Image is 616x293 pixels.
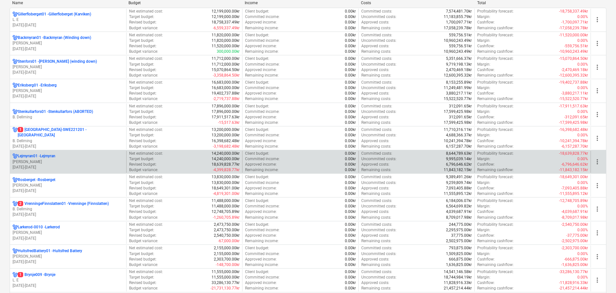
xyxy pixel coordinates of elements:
p: 10,241,394.78kr [444,138,472,144]
p: Remaining costs : [361,49,391,54]
p: 312,091.65kr [449,104,472,109]
p: [PERSON_NAME] [13,88,124,94]
p: Eriksberg01 - Eriksberg [18,83,57,88]
p: 0.00kr [345,56,356,61]
p: -6,157,287.70kr [561,144,588,149]
p: 0.00kr [345,91,356,96]
span: 1 [18,272,23,277]
p: Approved costs : [361,162,389,167]
p: Budget variance : [129,49,158,54]
p: 0.00kr [345,167,356,173]
p: Profitability forecast : [477,127,514,133]
p: -18,758,337.49kr [559,9,588,14]
div: Project has multi currencies enabled [13,12,18,17]
div: Project has multi currencies enabled [13,127,18,138]
p: Budget variance : [129,73,158,78]
p: Uncommitted costs : [361,133,396,138]
p: 8,644,789.63kr [446,151,472,156]
p: Uncommitted costs : [361,85,396,91]
p: 0.00kr [345,109,356,114]
p: Cashflow : [477,114,495,120]
p: 0.00% [577,14,588,20]
p: -16,398,682.48kr [559,127,588,133]
p: 8,153,255.89kr [446,80,472,85]
p: 17,599,425.98kr [444,109,472,114]
span: more_vert [593,134,601,142]
p: Target budget : [129,109,154,114]
p: Committed costs : [361,32,392,38]
p: Uncommitted costs : [361,14,396,20]
div: Stenfors01 -[PERSON_NAME] (winding down)[PERSON_NAME][DATE]-[DATE] [13,59,124,75]
p: [DATE] - [DATE] [13,259,124,265]
p: B. Dellming [13,206,124,212]
p: Approved income : [245,138,277,144]
p: Client budget : [245,127,269,133]
p: 0.00kr [345,127,356,133]
p: -6,796,646.62kr [561,162,588,167]
p: Remaining cashflow : [477,144,514,149]
p: 0.00kr [345,73,356,78]
p: Margin : [477,38,490,43]
div: Project has multi currencies enabled [13,59,18,64]
p: [PERSON_NAME] [13,230,124,235]
p: Committed income : [245,109,280,114]
p: L. E [13,278,124,283]
p: [DATE] - [DATE] [13,70,124,75]
p: 0.00kr [345,151,356,156]
p: 0.00kr [345,114,356,120]
p: Committed income : [245,62,280,67]
p: 0.00% [577,109,588,114]
p: Committed costs : [361,127,392,133]
p: Profitability forecast : [477,80,514,85]
p: Revised budget : [129,91,156,96]
p: Client budget : [245,80,269,85]
div: Stenkullarfors01 -Stenkullarfors (ABORTED)B. Dellming [13,109,124,120]
p: [PERSON_NAME] [13,64,124,70]
p: Margin : [477,14,490,20]
p: [DATE] - [DATE] [13,212,124,217]
p: Revised budget : [129,67,156,73]
p: 11,249,481.99kr [444,85,472,91]
p: Client budget : [245,151,269,156]
p: -19,402,737.88kr [559,80,588,85]
div: Project has multi currencies enabled [13,272,18,278]
p: Committed costs : [361,151,392,156]
p: Remaining cashflow : [477,73,514,78]
p: Cashflow : [477,20,495,25]
p: B. Dellming [13,114,124,120]
p: 14,240,000.00kr [212,151,240,156]
p: Cashflow : [477,67,495,73]
p: 12,199,000.00kr [212,14,240,20]
p: [PERSON_NAME] [13,254,124,259]
p: 0.00kr [345,49,356,54]
p: Remaining costs : [361,96,391,102]
div: Project has multi currencies enabled [13,177,18,183]
p: Profitability forecast : [477,104,514,109]
div: Backmyran01 -Backmyran (Winding down)[PERSON_NAME][DATE]-[DATE] [13,35,124,51]
p: Uncommitted costs : [361,62,396,67]
p: HultsfredBattery01 - Hultsfred Battery [18,248,82,254]
p: Larkerod-0010 - Larkerod [18,224,60,230]
p: Committed costs : [361,56,392,61]
p: 18,758,337.49kr [212,20,240,25]
p: 0.00kr [345,144,356,149]
span: more_vert [593,16,601,23]
p: 11,183,855.79kr [444,14,472,20]
p: Net estimated cost : [129,127,163,133]
p: 6,796,646.62kr [446,162,472,167]
p: Approved costs : [361,43,389,49]
p: Client budget : [245,32,269,38]
span: more_vert [593,40,601,47]
p: 17,599,425.98kr [444,120,472,125]
p: 11,520,000.00kr [212,43,240,49]
p: [DATE] - [DATE] [13,188,124,194]
p: 13,200,000.00kr [212,127,240,133]
p: 9,719,198.13kr [446,62,472,67]
p: 11,820,000.00kr [212,38,240,43]
p: 17,058,239.78kr [444,25,472,31]
p: 0.00kr [345,32,356,38]
p: Remaining costs : [361,167,391,173]
p: 16,683,000.00kr [212,80,240,85]
p: Net estimated cost : [129,56,163,61]
p: 2,470,469.18kr [446,67,472,73]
